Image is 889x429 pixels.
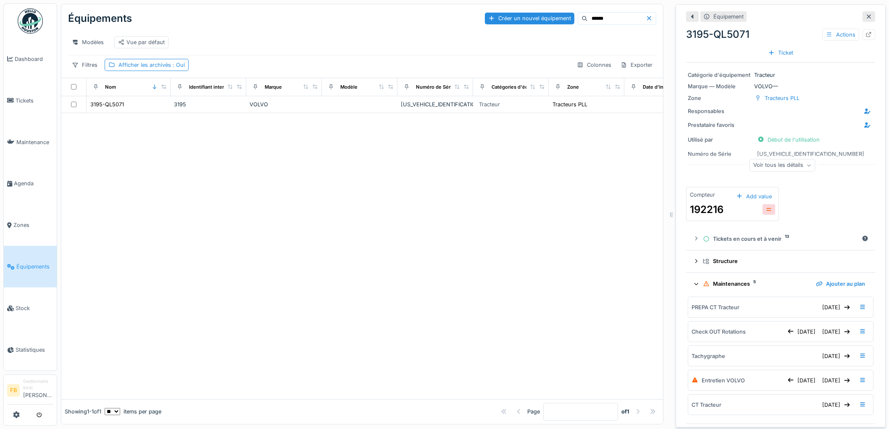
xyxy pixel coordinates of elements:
[485,13,574,24] div: Créer un nouvel équipement
[13,221,53,229] span: Zones
[621,408,629,416] strong: of 1
[567,84,579,91] div: Zone
[688,71,873,79] div: Tracteur
[689,276,872,292] summary: Maintenances5Ajouter au plan
[16,304,53,312] span: Stock
[16,346,53,354] span: Statistiques
[7,378,53,405] a: FB Gestionnaire local[PERSON_NAME]
[688,136,751,144] div: Utilisé par
[757,150,864,158] div: [US_VEHICLE_IDENTIFICATION_NUMBER]
[174,100,243,108] div: 3195
[692,328,746,336] div: Check OUT Rotations
[643,84,684,91] div: Date d'Installation
[573,59,615,71] div: Colonnes
[819,350,854,362] div: [DATE]
[688,150,751,158] div: Numéro de Série
[15,55,53,63] span: Dashboard
[340,84,358,91] div: Modèle
[686,27,875,42] div: 3195-QL5071
[4,121,57,163] a: Maintenance
[250,100,318,108] div: VOLVO
[527,408,540,416] div: Page
[822,29,859,41] div: Actions
[703,257,865,265] div: Structure
[819,302,854,313] div: [DATE]
[118,61,185,69] div: Afficher les archivés
[68,8,132,29] div: Équipements
[784,375,819,386] div: [DATE]
[689,254,872,269] summary: Structure
[23,378,53,403] li: [PERSON_NAME]
[733,191,775,202] div: Add value
[813,278,868,290] div: Ajouter au plan
[68,59,101,71] div: Filtres
[189,84,230,91] div: Identifiant interne
[688,107,751,115] div: Responsables
[416,84,455,91] div: Numéro de Série
[4,163,57,205] a: Agenda
[68,36,108,48] div: Modèles
[692,401,721,409] div: CT Tracteur
[118,38,165,46] div: Vue par défaut
[4,38,57,80] a: Dashboard
[4,329,57,371] a: Statistiques
[784,326,819,337] div: [DATE]
[692,352,725,360] div: Tachygraphe
[617,59,656,71] div: Exporter
[688,94,751,102] div: Zone
[688,82,873,90] div: VOLVO —
[690,202,723,217] div: 192216
[765,94,800,102] div: Tracteurs PLL
[688,121,751,129] div: Prestataire favoris
[4,287,57,329] a: Stock
[65,408,101,416] div: Showing 1 - 1 of 1
[4,205,57,246] a: Zones
[703,280,809,288] div: Maintenances
[819,326,854,337] div: [DATE]
[4,80,57,121] a: Tickets
[18,8,43,34] img: Badge_color-CXgf-gQk.svg
[492,84,550,91] div: Catégories d'équipement
[692,303,739,311] div: PREPA CT Tracteur
[401,100,470,108] div: [US_VEHICLE_IDENTIFICATION_NUMBER]
[702,376,745,384] div: Entretien VOLVO
[750,159,815,171] div: Voir tous les détails
[552,100,587,108] div: Tracteurs PLL
[171,62,185,68] span: : Oui
[7,384,20,397] li: FB
[688,71,751,79] div: Catégorie d'équipement
[105,408,161,416] div: items per page
[23,378,53,391] div: Gestionnaire local
[819,399,854,411] div: [DATE]
[16,263,53,271] span: Équipements
[4,246,57,287] a: Équipements
[765,47,797,58] div: Ticket
[690,191,715,199] div: Compteur
[16,97,53,105] span: Tickets
[16,138,53,146] span: Maintenance
[713,13,744,21] div: Équipement
[689,231,872,247] summary: Tickets en cours et à venir13
[265,84,282,91] div: Marque
[105,84,116,91] div: Nom
[688,82,751,90] div: Marque — Modèle
[90,100,124,108] div: 3195-QL5071
[703,235,858,243] div: Tickets en cours et à venir
[754,134,823,145] div: Début de l'utilisation
[14,179,53,187] span: Agenda
[479,100,500,108] div: Tracteur
[819,375,854,386] div: [DATE]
